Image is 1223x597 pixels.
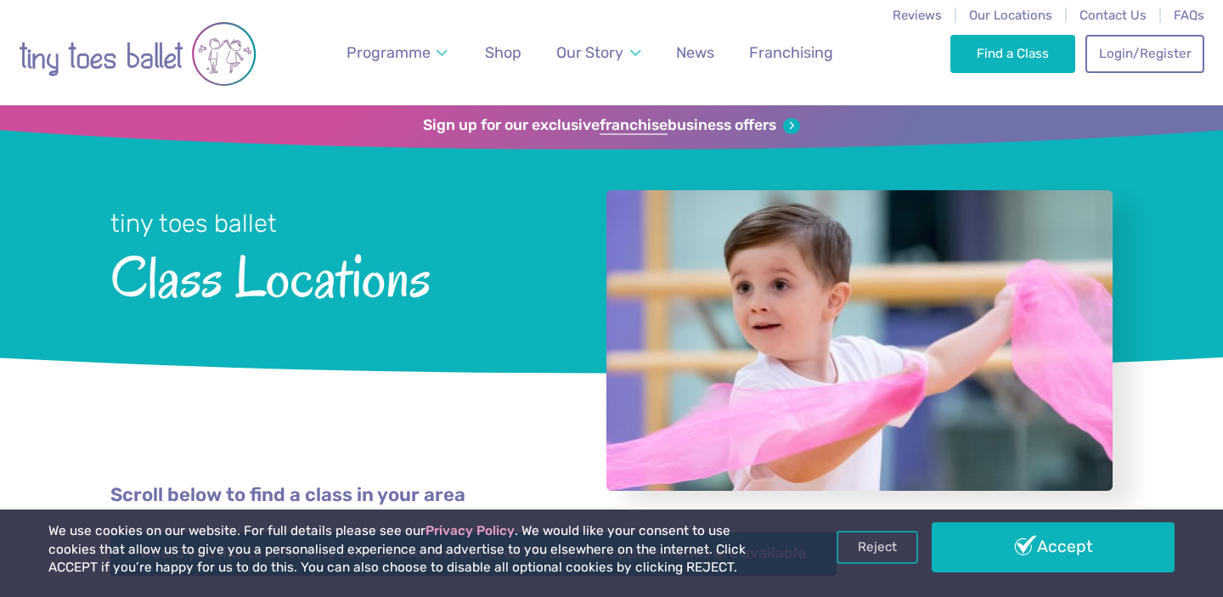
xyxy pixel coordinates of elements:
[741,34,841,72] a: Franchising
[749,43,833,61] span: Franchising
[837,531,918,563] a: Reject
[556,43,623,61] span: Our Story
[676,43,714,61] span: News
[423,116,799,135] a: Sign up for our exclusivefranchisebusiness offers
[477,34,529,72] a: Shop
[19,11,256,97] img: tiny toes ballet
[339,34,456,72] a: Programme
[110,240,561,309] span: Class Locations
[110,209,277,238] small: tiny toes ballet
[932,522,1175,572] a: Accept
[48,522,781,577] p: We use cookies on our website. For full details please see our . We would like your consent to us...
[1174,8,1204,23] a: FAQs
[1079,8,1147,23] a: Contact Us
[893,8,942,23] a: Reviews
[426,523,515,538] a: Privacy Policy
[110,482,1113,509] p: Scroll below to find a class in your area
[347,43,431,61] span: Programme
[549,34,649,72] a: Our Story
[485,43,521,61] span: Shop
[969,8,1052,23] a: Our Locations
[950,35,1075,72] a: Find a Class
[1085,35,1204,72] a: Login/Register
[600,116,668,135] strong: franchise
[668,34,722,72] a: News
